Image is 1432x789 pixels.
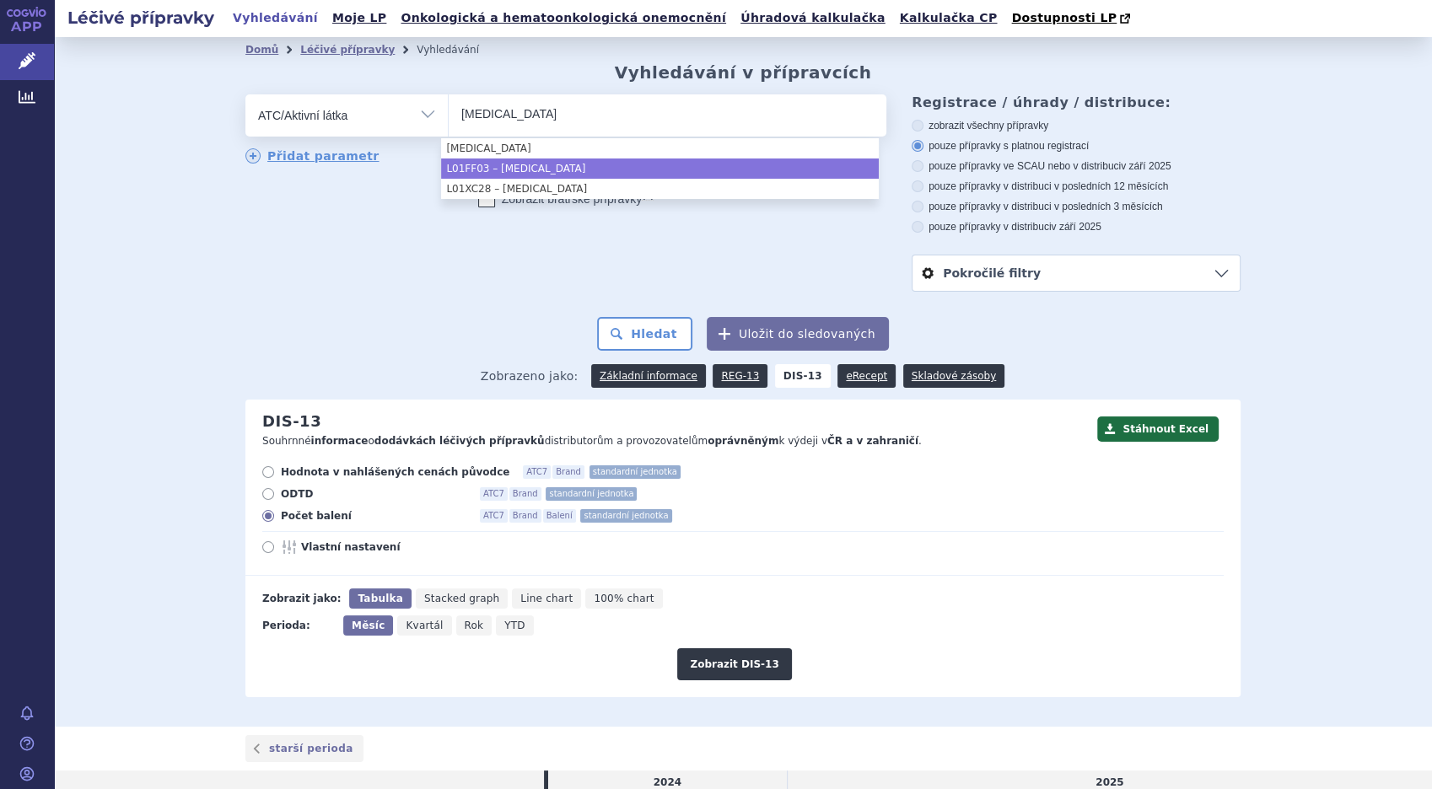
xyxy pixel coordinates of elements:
[735,7,891,30] a: Úhradová kalkulačka
[311,435,369,447] strong: informace
[262,615,335,636] div: Perioda:
[546,487,637,501] span: standardní jednotka
[523,465,551,479] span: ATC7
[589,465,681,479] span: standardní jednotka
[509,487,541,501] span: Brand
[912,200,1241,213] label: pouze přípravky v distribuci v posledních 3 měsících
[677,648,791,680] button: Zobrazit DIS-13
[481,364,579,388] span: Zobrazeno jako:
[775,364,831,388] strong: DIS-13
[374,435,545,447] strong: dodávkách léčivých přípravků
[912,139,1241,153] label: pouze přípravky s platnou registrací
[441,138,879,158] li: [MEDICAL_DATA]
[912,159,1241,173] label: pouze přípravky ve SCAU nebo v distribuci
[465,620,484,631] span: Rok
[441,179,879,199] li: L01XC28 – [MEDICAL_DATA]
[543,509,576,523] span: Balení
[707,317,889,351] button: Uložit do sledovaných
[552,465,584,479] span: Brand
[903,364,1004,388] a: Skladové zásoby
[228,7,323,30] a: Vyhledávání
[281,487,466,501] span: ODTD
[396,7,731,30] a: Onkologická a hematoonkologická onemocnění
[912,220,1241,233] label: pouze přípravky v distribuci
[912,255,1240,291] a: Pokročilé filtry
[827,435,918,447] strong: ČR a v zahraničí
[509,509,541,523] span: Brand
[245,44,278,56] a: Domů
[262,588,341,609] div: Zobrazit jako:
[417,37,501,62] li: Vyhledávání
[478,191,654,207] label: Zobrazit bratrské přípravky
[615,62,872,83] h2: Vyhledávání v přípravcích
[708,435,778,447] strong: oprávněným
[281,509,466,523] span: Počet balení
[262,412,321,431] h2: DIS-13
[245,735,363,762] a: starší perioda
[1121,160,1171,172] span: v září 2025
[301,540,487,554] span: Vlastní nastavení
[352,620,385,631] span: Měsíc
[1051,221,1101,233] span: v září 2025
[597,317,692,351] button: Hledat
[895,7,1003,30] a: Kalkulačka CP
[300,44,395,56] a: Léčivé přípravky
[54,6,228,30] h2: Léčivé přípravky
[1006,7,1139,30] a: Dostupnosti LP
[480,487,508,501] span: ATC7
[912,94,1241,110] h3: Registrace / úhrady / distribuce:
[441,158,879,179] li: L01FF03 – [MEDICAL_DATA]
[912,180,1241,193] label: pouze přípravky v distribuci v posledních 12 měsících
[713,364,767,388] a: REG-13
[1011,11,1117,24] span: Dostupnosti LP
[424,593,499,604] span: Stacked graph
[1097,416,1219,442] button: Stáhnout Excel
[520,593,573,604] span: Line chart
[912,119,1241,132] label: zobrazit všechny přípravky
[358,593,402,604] span: Tabulka
[327,7,391,30] a: Moje LP
[591,364,706,388] a: Základní informace
[504,620,525,631] span: YTD
[245,148,380,164] a: Přidat parametr
[480,509,508,523] span: ATC7
[594,593,654,604] span: 100% chart
[262,434,1089,448] p: Souhrnné o distributorům a provozovatelům k výdeji v .
[281,465,509,479] span: Hodnota v nahlášených cenách původce
[580,509,671,523] span: standardní jednotka
[837,364,896,388] a: eRecept
[406,620,443,631] span: Kvartál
